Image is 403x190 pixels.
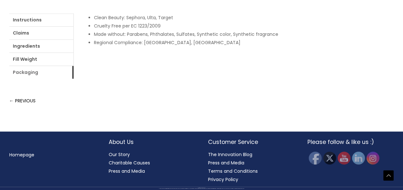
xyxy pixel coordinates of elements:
[94,13,387,22] li: Clean Beauty: Sephora, Ulta, Target​
[9,13,73,26] a: Instructions
[208,160,244,166] a: Press and Media
[109,150,195,175] nav: About Us
[309,152,322,164] img: Facebook
[307,138,394,146] h2: Please follow & like us :)
[9,40,73,52] a: Ingredients
[94,22,387,30] li: Cruelty Free per EC 1223/2009
[11,188,392,188] div: Copyright © 2025
[109,151,130,158] a: Our Story
[208,150,295,184] nav: Customer Service
[9,27,73,39] a: Claims
[323,152,336,164] img: Twitter
[208,168,258,174] a: Terms and Conditions
[208,151,252,158] a: The Innovation Blog
[9,53,73,66] a: Fill Weight
[9,152,34,158] a: Homepage
[109,138,195,146] h2: About Us
[94,30,387,38] li: Made without: Parabens, Phthalates, Sulfates, Synthetic color, Synthetic fragrance​
[208,138,295,146] h2: Customer Service
[9,94,36,107] a: ← PREVIOUS
[109,160,150,166] a: Charitable Causes
[208,176,238,183] a: Privacy Policy
[94,38,387,47] li: Regional Compliance: [GEOGRAPHIC_DATA], [GEOGRAPHIC_DATA]
[9,66,73,79] a: Packaging
[9,151,96,159] nav: Menu
[109,168,145,174] a: Press and Media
